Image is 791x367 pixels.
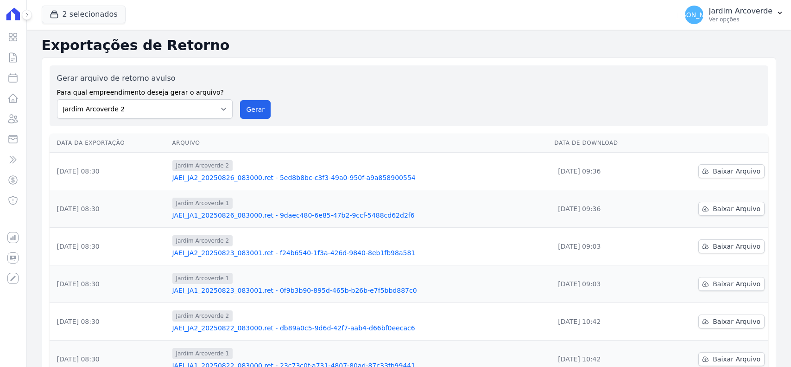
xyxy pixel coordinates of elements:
[172,160,233,171] span: Jardim Arcoverde 2
[667,12,721,18] span: [PERSON_NAME]
[172,235,233,246] span: Jardim Arcoverde 2
[713,279,760,289] span: Baixar Arquivo
[50,153,169,190] td: [DATE] 08:30
[713,167,760,176] span: Baixar Arquivo
[698,202,765,216] a: Baixar Arquivo
[709,16,772,23] p: Ver opções
[50,134,169,153] th: Data da Exportação
[698,239,765,253] a: Baixar Arquivo
[551,190,658,228] td: [DATE] 09:36
[50,190,169,228] td: [DATE] 08:30
[698,164,765,178] a: Baixar Arquivo
[240,100,271,119] button: Gerar
[709,6,772,16] p: Jardim Arcoverde
[172,286,547,295] a: JAEI_JA1_20250823_083001.ret - 0f9b3b90-895d-465b-b26b-e7f5bbd887c0
[172,198,233,209] span: Jardim Arcoverde 1
[172,323,547,333] a: JAEI_JA2_20250822_083000.ret - db89a0c5-9d6d-42f7-aab4-d66bf0eecac6
[713,242,760,251] span: Baixar Arquivo
[551,228,658,265] td: [DATE] 09:03
[172,310,233,322] span: Jardim Arcoverde 2
[713,317,760,326] span: Baixar Arquivo
[698,277,765,291] a: Baixar Arquivo
[50,265,169,303] td: [DATE] 08:30
[50,228,169,265] td: [DATE] 08:30
[172,248,547,258] a: JAEI_JA2_20250823_083001.ret - f24b6540-1f3a-426d-9840-8eb1fb98a581
[172,348,233,359] span: Jardim Arcoverde 1
[551,134,658,153] th: Data de Download
[551,265,658,303] td: [DATE] 09:03
[677,2,791,28] button: [PERSON_NAME] Jardim Arcoverde Ver opções
[169,134,551,153] th: Arquivo
[698,315,765,328] a: Baixar Arquivo
[172,211,547,220] a: JAEI_JA1_20250826_083000.ret - 9daec480-6e85-47b2-9ccf-5488cd62d2f6
[50,303,169,341] td: [DATE] 08:30
[713,204,760,213] span: Baixar Arquivo
[42,37,776,54] h2: Exportações de Retorno
[551,303,658,341] td: [DATE] 10:42
[42,6,126,23] button: 2 selecionados
[713,354,760,364] span: Baixar Arquivo
[57,73,233,84] label: Gerar arquivo de retorno avulso
[57,84,233,97] label: Para qual empreendimento deseja gerar o arquivo?
[172,173,547,182] a: JAEI_JA2_20250826_083000.ret - 5ed8b8bc-c3f3-49a0-950f-a9a858900554
[698,352,765,366] a: Baixar Arquivo
[551,153,658,190] td: [DATE] 09:36
[172,273,233,284] span: Jardim Arcoverde 1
